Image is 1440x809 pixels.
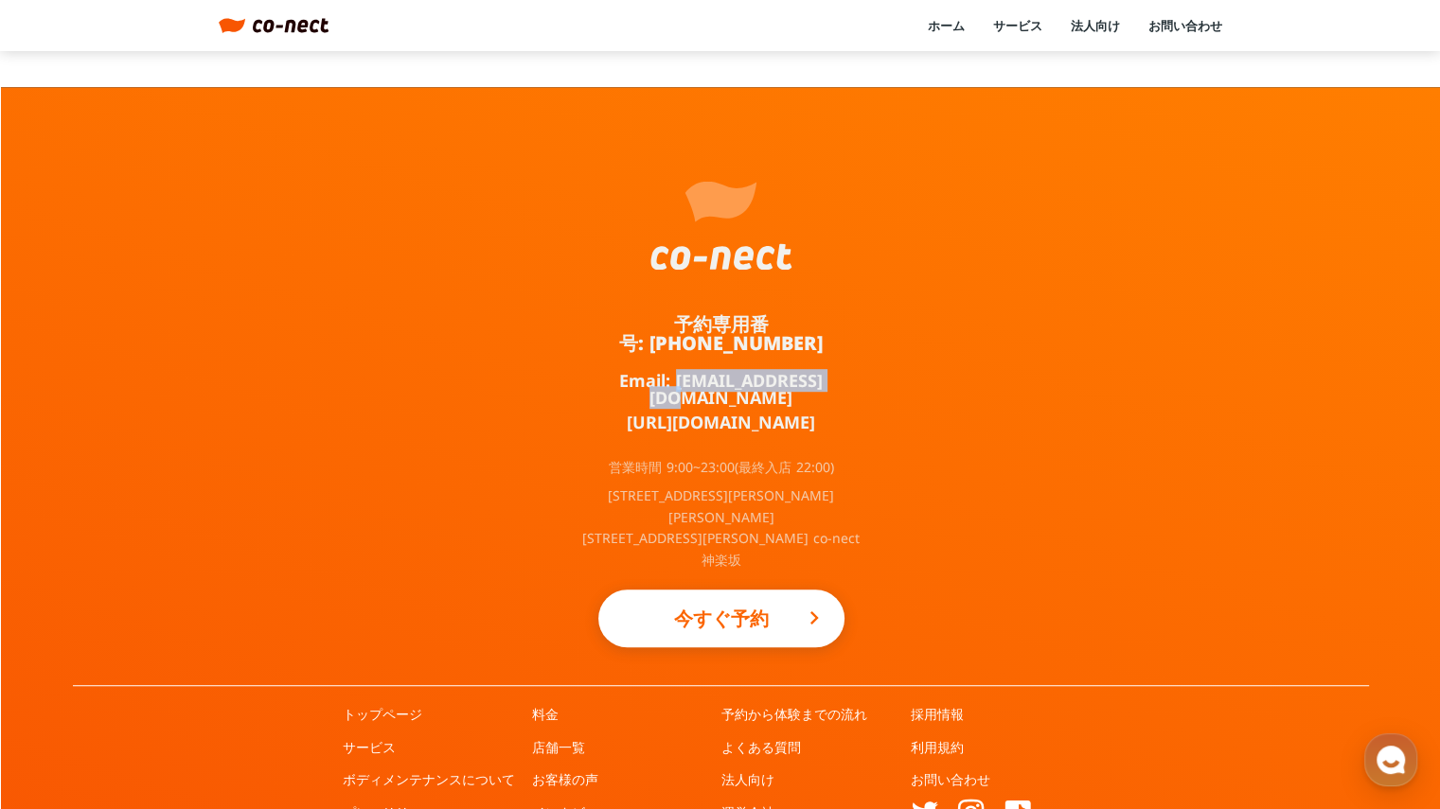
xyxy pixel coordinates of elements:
[721,738,801,757] a: よくある質問
[532,770,598,789] a: お客様の声
[532,705,559,724] a: 料金
[343,770,515,789] a: ボディメンテナンスについて
[162,629,207,644] span: チャット
[636,598,807,640] p: 今すぐ予約
[911,705,964,724] a: 採用情報
[579,485,863,571] p: [STREET_ADDRESS][PERSON_NAME][PERSON_NAME] [STREET_ADDRESS][PERSON_NAME] co-nect 神楽坂
[1148,17,1222,34] a: お問い合わせ
[1071,17,1120,34] a: 法人向け
[293,628,315,643] span: 設定
[125,600,244,647] a: チャット
[244,600,364,647] a: 設定
[721,705,867,724] a: 予約から体験までの流れ
[579,372,863,406] a: Email: [EMAIL_ADDRESS][DOMAIN_NAME]
[48,628,82,643] span: ホーム
[532,738,585,757] a: 店舗一覧
[609,461,834,474] p: 営業時間 9:00~23:00(最終入店 22:00)
[627,413,815,431] a: [URL][DOMAIN_NAME]
[579,315,863,353] a: 予約専用番号: [PHONE_NUMBER]
[911,770,990,789] a: お問い合わせ
[911,738,964,757] a: 利用規約
[928,17,965,34] a: ホーム
[343,738,396,757] a: サービス
[721,770,774,789] a: 法人向け
[6,600,125,647] a: ホーム
[803,607,826,629] i: keyboard_arrow_right
[598,589,844,647] a: 今すぐ予約keyboard_arrow_right
[343,705,422,724] a: トップページ
[993,17,1042,34] a: サービス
